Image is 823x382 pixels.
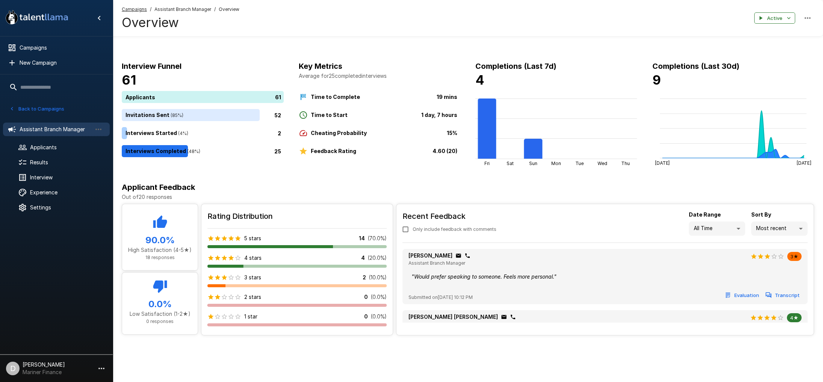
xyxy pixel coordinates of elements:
button: Transcript [764,290,802,301]
b: Sort By [751,211,771,218]
p: Average for 25 completed interviews [299,72,461,80]
b: Feedback Rating [311,148,356,154]
p: 2 stars [244,293,261,301]
span: Assistant Branch Manager [408,321,465,327]
h6: Recent Feedback [402,210,502,222]
span: 4★ [787,315,802,321]
p: ( 10.0 %) [369,274,387,281]
p: 0 [364,293,368,301]
span: Assistant Branch Manager [408,260,465,266]
div: All Time [689,221,745,236]
tspan: [DATE] [796,160,811,166]
b: Interview Funnel [122,62,182,71]
h4: Overview [122,15,239,30]
tspan: Wed [598,161,607,166]
tspan: Fri [484,161,490,166]
p: 4 stars [244,254,262,262]
p: 25 [274,147,281,155]
p: Low Satisfaction (1-2★) [128,310,192,318]
div: Most recent [751,221,808,236]
div: Click to copy [510,314,516,320]
tspan: Sun [529,161,537,166]
tspan: Thu [621,161,630,166]
h5: 0.0 % [128,298,192,310]
p: ( 0.0 %) [371,293,387,301]
span: 18 responses [145,255,175,260]
b: Date Range [689,211,721,218]
p: [PERSON_NAME] [408,252,452,259]
b: Time to Complete [311,94,360,100]
tspan: Tue [575,161,584,166]
span: Only include feedback with comments [413,226,496,233]
p: 14 [359,235,365,242]
p: ( 0.0 %) [371,313,387,320]
span: Submitted on [DATE] 10:12 PM [408,294,473,301]
b: 9 [652,72,661,88]
p: 4 [361,254,365,262]
p: 3 stars [244,274,261,281]
h6: Rating Distribution [207,210,387,222]
b: 4.60 (20) [433,148,457,154]
div: " Would prefer speaking to someone. Feels more personal. " [408,270,802,283]
div: Click to copy [501,314,507,320]
button: Active [754,12,795,24]
p: 1 star [244,313,257,320]
b: 1 day, 7 hours [421,112,457,118]
b: Completions (Last 30d) [652,62,740,71]
div: Click to copy [464,253,471,259]
p: 5 stars [244,235,261,242]
b: 4 [475,72,484,88]
b: 19 mins [437,94,457,100]
p: ( 70.0 %) [368,235,387,242]
tspan: [DATE] [655,160,670,166]
b: 15% [447,130,457,136]
b: Key Metrics [299,62,342,71]
b: Time to Start [311,112,348,118]
tspan: Sat [507,161,514,166]
p: 0 [364,313,368,320]
p: 52 [274,111,281,119]
p: 2 [278,129,281,137]
b: Completions (Last 7d) [475,62,557,71]
button: Evaluation [723,290,761,301]
b: Cheating Probability [311,130,367,136]
p: 61 [275,93,281,101]
b: 61 [122,72,136,88]
h5: 90.0 % [128,234,192,246]
span: 0 responses [146,318,174,324]
p: High Satisfaction (4-5★) [128,246,192,254]
tspan: Mon [551,161,561,166]
p: 2 [363,274,366,281]
b: Applicant Feedback [122,183,195,192]
p: [PERSON_NAME] [PERSON_NAME] [408,313,498,321]
span: 3★ [787,253,802,259]
div: Click to copy [455,253,461,259]
p: Out of 20 responses [122,193,814,201]
p: ( 20.0 %) [368,254,387,262]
